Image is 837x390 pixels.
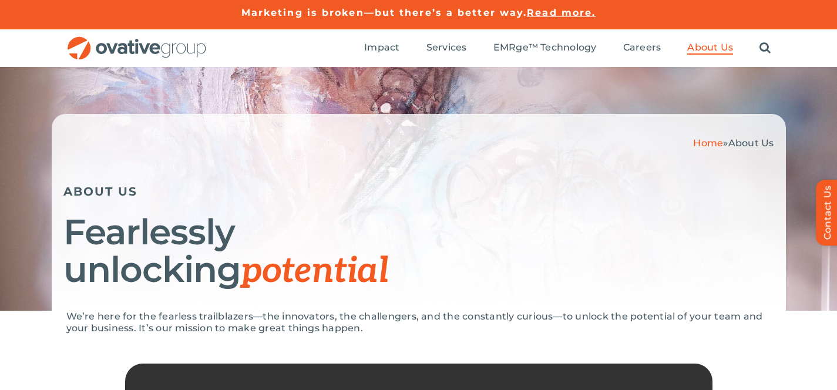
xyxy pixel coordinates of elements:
p: We’re here for the fearless trailblazers—the innovators, the challengers, and the constantly curi... [66,311,771,334]
span: Careers [623,42,661,53]
a: About Us [687,42,733,55]
span: EMRge™ Technology [493,42,597,53]
h1: Fearlessly unlocking [63,213,774,290]
span: Impact [364,42,399,53]
a: Marketing is broken—but there’s a better way. [241,7,527,18]
h5: ABOUT US [63,184,774,199]
nav: Menu [364,29,771,67]
span: » [693,137,774,149]
a: Home [693,137,723,149]
a: EMRge™ Technology [493,42,597,55]
span: About Us [728,137,774,149]
span: About Us [687,42,733,53]
a: Careers [623,42,661,55]
a: OG_Full_horizontal_RGB [66,35,207,46]
a: Search [759,42,771,55]
span: Services [426,42,467,53]
span: potential [241,250,388,292]
a: Services [426,42,467,55]
a: Read more. [527,7,596,18]
a: Impact [364,42,399,55]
